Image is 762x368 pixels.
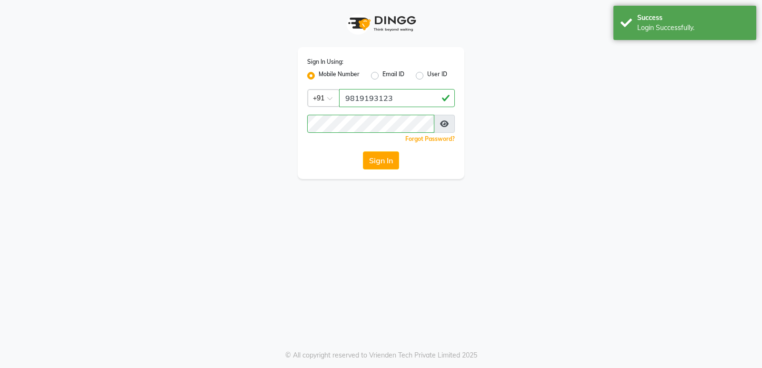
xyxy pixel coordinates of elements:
[363,151,399,169] button: Sign In
[307,58,343,66] label: Sign In Using:
[343,10,419,38] img: logo1.svg
[319,70,360,81] label: Mobile Number
[405,135,455,142] a: Forgot Password?
[382,70,404,81] label: Email ID
[637,13,749,23] div: Success
[307,115,434,133] input: Username
[637,23,749,33] div: Login Successfully.
[339,89,455,107] input: Username
[427,70,447,81] label: User ID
